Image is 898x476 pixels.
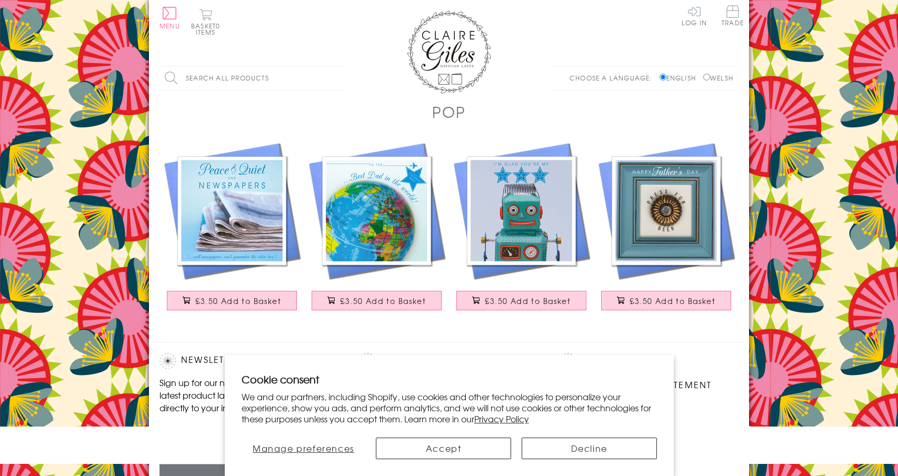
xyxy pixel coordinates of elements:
input: Search [333,66,344,90]
button: £3.50 Add to Basket [167,291,297,310]
h2: Cookie consent [242,372,657,387]
button: £3.50 Add to Basket [601,291,732,310]
input: Search all products [159,66,344,90]
button: £3.50 Add to Basket [456,291,587,310]
span: £3.50 Add to Basket [630,296,715,306]
p: Sign up for our newsletter to receive the latest product launches, news and offers directly to yo... [159,376,338,414]
span: Menu [159,21,180,31]
button: £3.50 Add to Basket [312,291,442,310]
label: Welsh [703,73,733,83]
a: Privacy Policy [474,412,529,425]
button: Basket0 items [191,8,220,35]
button: Manage preferences [242,438,366,459]
a: Father's Day Card, Newspapers, Peace and Quiet and Newspapers £3.50 Add to Basket [159,138,304,321]
a: Trade [722,5,744,28]
span: Manage preferences [253,442,354,454]
a: Father's Day Card, Happy Father's Day, Press for Beer £3.50 Add to Basket [594,138,739,321]
h2: Newsletter [159,353,338,369]
p: We and our partners, including Shopify, use cookies and other technologies to personalize your ex... [242,391,657,424]
p: Choose a language: [570,73,657,83]
img: Father's Day Card, Newspapers, Peace and Quiet and Newspapers [159,138,304,283]
img: Claire Giles Greetings Cards [407,11,491,94]
img: Father's Day Card, Robot, I'm Glad You're My Dad [449,138,594,283]
label: Email Address [159,426,338,436]
span: £3.50 Add to Basket [340,296,426,306]
button: Decline [522,438,657,459]
button: Menu [159,7,180,29]
a: Father's Day Card, Robot, I'm Glad You're My Dad £3.50 Add to Basket [449,138,594,321]
span: £3.50 Add to Basket [485,296,571,306]
input: Welsh [703,74,710,80]
span: Trade [722,5,744,26]
a: Privacy Policy [581,353,665,367]
label: English [660,73,701,83]
span: 0 items [196,21,220,37]
img: Father's Day Card, Globe, Best Dad in the World [304,138,449,283]
input: English [660,74,666,80]
span: £3.50 Add to Basket [195,296,281,306]
a: Log In [682,5,707,26]
button: Accept [376,438,511,459]
a: Father's Day Card, Globe, Best Dad in the World £3.50 Add to Basket [304,138,449,321]
h1: POP [432,101,466,123]
h2: Follow Us [360,353,538,369]
img: Father's Day Card, Happy Father's Day, Press for Beer [594,138,739,283]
